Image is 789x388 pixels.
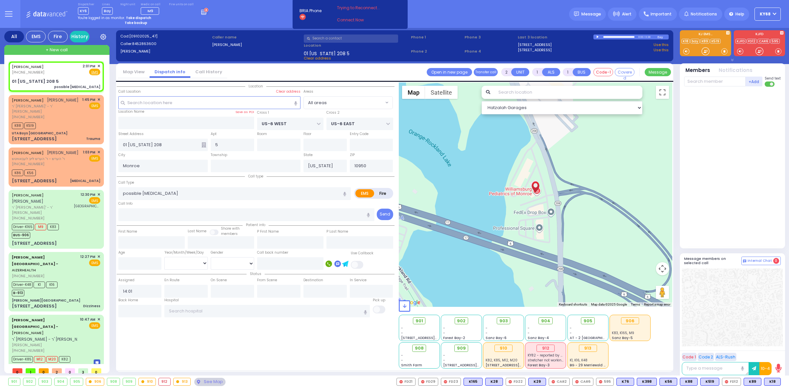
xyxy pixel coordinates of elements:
label: Cross 1 [257,110,269,115]
span: Send text [765,76,781,81]
span: - [528,331,530,335]
span: [PERSON_NAME] [47,150,79,155]
span: members [221,231,238,236]
button: BUS [573,68,591,76]
label: Street Address [118,131,144,137]
span: [PERSON_NAME] [12,198,43,204]
input: Search location [494,86,642,99]
div: FD21 [396,378,416,386]
span: Sanz Bay-4 [528,335,549,340]
span: Important [651,11,672,17]
div: 905 [70,378,83,385]
span: 3 [78,368,88,373]
div: BLS [764,378,781,386]
label: Clear address [276,89,300,94]
span: 2 [52,368,62,373]
div: 906 [621,317,639,325]
img: red-radio-icon.svg [421,380,424,383]
label: ZIP [350,152,355,158]
div: K29 [528,378,546,386]
span: - [401,358,403,363]
button: 10-4 [759,362,772,375]
div: 909 [123,378,135,385]
span: ✕ [97,149,100,155]
span: 0 [39,368,49,373]
a: Call History [190,69,227,75]
div: FD29 [418,378,438,386]
span: - [486,331,488,335]
label: Call Info [118,201,132,206]
span: 905 [584,318,592,324]
div: BLS [744,378,761,386]
span: [09102025_47] [129,34,157,39]
img: comment-alt.png [743,260,746,263]
span: ✕ [97,63,100,69]
a: Use this [654,42,669,48]
button: Map camera controls [656,262,669,275]
button: Code 1 [682,353,697,361]
span: Driver-K165 [12,224,34,230]
button: ALS [542,68,560,76]
a: Dispatch info [150,69,190,75]
div: 913 [174,378,191,385]
label: Fire units on call [169,3,194,7]
span: 901 [416,318,423,324]
div: BLS [700,378,719,386]
button: Drag Pegman onto the map to open Street View [656,286,669,299]
span: 0 [65,368,75,373]
span: - [443,353,445,358]
span: K82, K85, M12, M20 [486,358,517,363]
img: message-box.svg [94,359,100,366]
div: Year/Month/Week/Day [164,250,208,255]
img: red-radio-icon.svg [725,380,728,383]
span: - [443,358,445,363]
span: 8452863600 [132,41,156,46]
div: FD22 [506,378,526,386]
div: BLS [659,378,677,386]
a: [STREET_ADDRESS] [518,42,552,48]
label: KJFD [734,33,785,37]
label: City [118,152,125,158]
span: Internal Chat [748,259,772,263]
span: + New call [46,47,68,53]
span: ✕ [97,317,100,322]
span: Other building occupants [202,142,206,148]
a: K519 [710,39,721,44]
div: Bay [657,34,669,39]
span: M9 [35,224,46,230]
a: [PERSON_NAME] [12,150,44,155]
div: 01 [US_STATE] 208 5 [12,78,59,85]
span: EMS [89,322,100,329]
button: Show street map [402,86,425,99]
div: UTA Boys [GEOGRAPHIC_DATA] [12,131,67,136]
span: BUS-906 [12,232,30,239]
button: UNIT [511,68,529,76]
div: BLS [616,378,634,386]
span: 909 [457,345,466,352]
div: EMS [26,31,46,42]
label: Hospital [164,298,179,303]
span: [PHONE_NUMBER] [12,216,44,221]
button: Notifications [719,67,753,74]
span: Driver-K85 [12,356,33,363]
div: BLS [528,378,546,386]
label: Call back number [257,250,288,255]
img: red-radio-icon.svg [599,380,602,383]
span: BRIA Phone [299,8,322,14]
span: All areas [303,96,393,109]
button: Show satellite imagery [425,86,458,99]
span: Message [581,11,601,17]
span: St. Anthony Community Hospital [74,204,100,209]
div: 913 [579,345,597,352]
label: En Route [164,278,179,283]
a: KJFD [735,39,746,44]
label: Entry Code [350,131,369,137]
label: From Scene [257,278,277,283]
div: [PERSON_NAME][GEOGRAPHIC_DATA] [12,298,80,303]
label: In Service [350,278,367,283]
div: Fire [48,31,68,42]
label: Location [304,43,409,48]
span: KY82 - reported by KY83 [528,353,568,358]
span: K1, K16, K48 [570,358,587,363]
span: Phone 1 [411,34,462,40]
